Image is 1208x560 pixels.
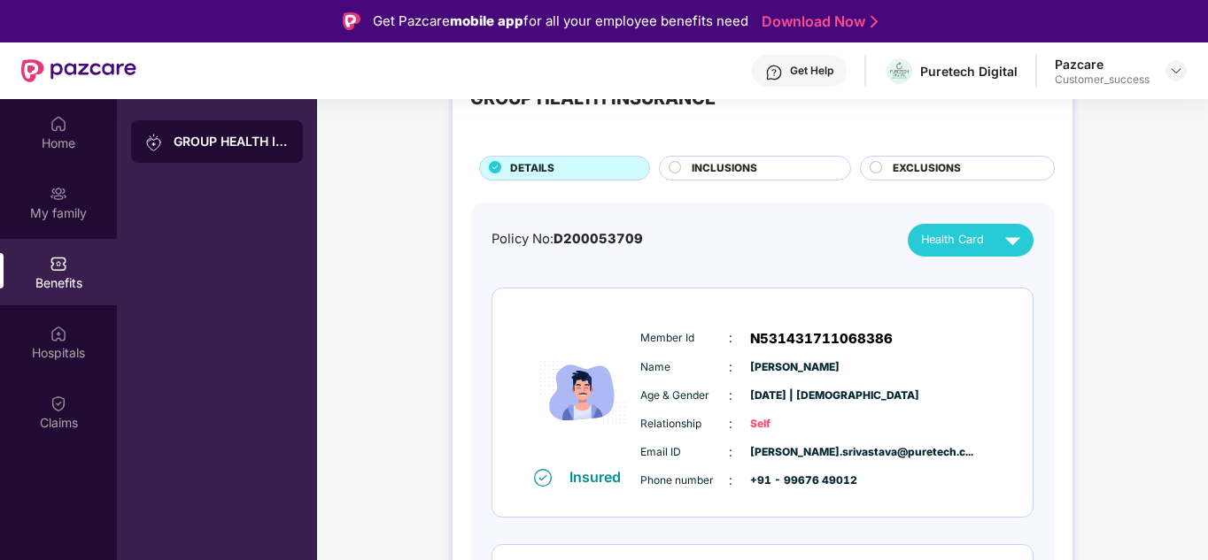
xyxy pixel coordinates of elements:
[50,325,67,342] img: svg+xml;base64,PHN2ZyBpZD0iSG9zcGl0YWxzIiB4bWxucz0iaHR0cDovL3d3dy53My5vcmcvMjAwMC9zdmciIHdpZHRoPS...
[893,160,961,177] span: EXCLUSIONS
[50,255,67,272] img: svg+xml;base64,PHN2ZyBpZD0iQmVuZWZpdHMiIHhtbG5zPSJodHRwOi8vd3d3LnczLm9yZy8yMDAwL3N2ZyIgd2lkdGg9Ij...
[729,328,732,348] span: :
[729,357,732,377] span: :
[640,472,729,489] span: Phone number
[510,160,554,177] span: DETAILS
[692,160,757,177] span: INCLUSIONS
[765,64,783,81] img: svg+xml;base64,PHN2ZyBpZD0iSGVscC0zMngzMiIgeG1sbnM9Imh0dHA6Ly93d3cudzMub3JnLzIwMDAvc3ZnIiB3aWR0aD...
[640,330,729,347] span: Member Id
[729,386,732,405] span: :
[997,225,1028,256] img: svg+xml;base64,PHN2ZyB4bWxucz0iaHR0cDovL3d3dy53My5vcmcvMjAwMC9zdmciIHZpZXdCb3g9IjAgMCAyNCAyNCIgd2...
[729,414,732,433] span: :
[492,229,643,249] div: Policy No:
[50,185,67,203] img: svg+xml;base64,PHN2ZyB3aWR0aD0iMjAiIGhlaWdodD0iMjAiIHZpZXdCb3g9IjAgMCAyMCAyMCIgZmlsbD0ibm9uZSIgeG...
[530,318,636,467] img: icon
[750,328,893,349] span: N531431711068386
[640,444,729,461] span: Email ID
[908,224,1034,257] button: Health Card
[343,12,360,30] img: Logo
[554,231,643,247] span: D200053709
[373,11,748,32] div: Get Pazcare for all your employee benefits need
[750,416,839,433] span: Self
[750,359,839,376] span: [PERSON_NAME]
[569,468,631,486] div: Insured
[50,395,67,412] img: svg+xml;base64,PHN2ZyBpZD0iQ2xhaW0iIHhtbG5zPSJodHRwOi8vd3d3LnczLm9yZy8yMDAwL3N2ZyIgd2lkdGg9IjIwIi...
[750,444,839,461] span: [PERSON_NAME].srivastava@puretech.c...
[1169,64,1183,78] img: svg+xml;base64,PHN2ZyBpZD0iRHJvcGRvd24tMzJ4MzIiIHhtbG5zPSJodHRwOi8vd3d3LnczLm9yZy8yMDAwL3N2ZyIgd2...
[1055,73,1150,87] div: Customer_success
[21,59,136,82] img: New Pazcare Logo
[887,58,912,84] img: Puretech%20Logo%20Dark%20-Vertical.png
[762,12,872,31] a: Download Now
[145,134,163,151] img: svg+xml;base64,PHN2ZyB3aWR0aD0iMjAiIGhlaWdodD0iMjAiIHZpZXdCb3g9IjAgMCAyMCAyMCIgZmlsbD0ibm9uZSIgeG...
[1055,56,1150,73] div: Pazcare
[534,469,552,487] img: svg+xml;base64,PHN2ZyB4bWxucz0iaHR0cDovL3d3dy53My5vcmcvMjAwMC9zdmciIHdpZHRoPSIxNiIgaGVpZ2h0PSIxNi...
[640,387,729,404] span: Age & Gender
[450,12,523,29] strong: mobile app
[750,387,839,404] span: [DATE] | [DEMOGRAPHIC_DATA]
[640,416,729,433] span: Relationship
[790,64,833,78] div: Get Help
[920,63,1018,80] div: Puretech Digital
[50,115,67,133] img: svg+xml;base64,PHN2ZyBpZD0iSG9tZSIgeG1sbnM9Imh0dHA6Ly93d3cudzMub3JnLzIwMDAvc3ZnIiB3aWR0aD0iMjAiIG...
[729,442,732,462] span: :
[174,133,289,150] div: GROUP HEALTH INSURANCE
[750,472,839,489] span: +91 - 99676 49012
[921,231,984,249] span: Health Card
[871,12,878,31] img: Stroke
[729,471,732,490] span: :
[640,359,729,376] span: Name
